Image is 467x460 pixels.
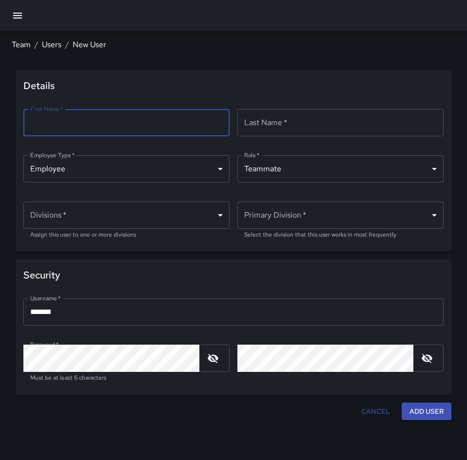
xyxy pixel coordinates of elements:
p: Assign this user to one or more divisions [30,230,223,240]
a: Team [12,39,31,50]
label: Password [30,340,58,349]
li: / [35,39,38,51]
a: Users [42,39,61,50]
span: Details [23,78,444,93]
label: Role [244,151,260,159]
p: Must be at least 6 characters [30,373,223,383]
div: Employee [23,155,230,183]
label: Employee Type [30,151,75,159]
p: Select the division that this user works in most frequently [244,230,437,240]
label: First Name [30,105,63,113]
li: / [65,39,69,51]
span: Security [23,267,444,283]
button: Cancel [357,403,394,421]
label: Username [30,294,60,302]
button: Add User [402,403,451,421]
div: Teammate [237,155,444,183]
a: New User [73,39,106,50]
